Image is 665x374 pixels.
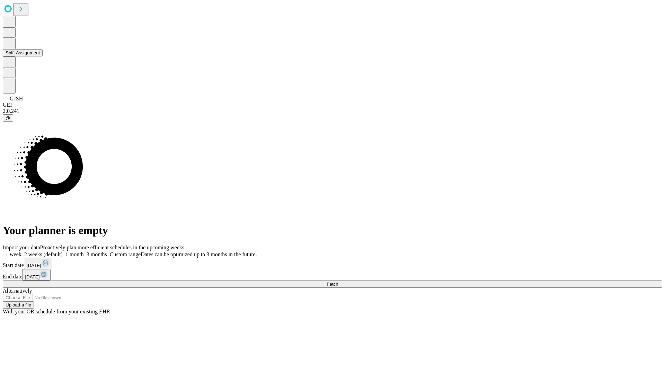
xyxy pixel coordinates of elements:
[22,269,51,280] button: [DATE]
[6,115,10,121] span: @
[10,96,23,101] span: GJSH
[27,263,41,268] span: [DATE]
[25,274,39,279] span: [DATE]
[3,49,43,56] button: Shift Assignment
[3,288,32,294] span: Alternatively
[3,258,662,269] div: Start date
[327,282,338,287] span: Fetch
[3,244,40,250] span: Import your data
[3,280,662,288] button: Fetch
[87,251,107,257] span: 3 months
[3,102,662,108] div: GEI
[3,309,110,314] span: With your OR schedule from your existing EHR
[3,301,34,309] button: Upload a file
[24,258,52,269] button: [DATE]
[141,251,257,257] span: Dates can be optimized up to 3 months in the future.
[3,269,662,280] div: End date
[3,108,662,114] div: 2.0.241
[65,251,84,257] span: 1 month
[3,224,662,237] h1: Your planner is empty
[24,251,63,257] span: 2 weeks (default)
[6,251,21,257] span: 1 week
[40,244,186,250] span: Proactively plan more efficient schedules in the upcoming weeks.
[110,251,141,257] span: Custom range
[3,114,13,122] button: @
